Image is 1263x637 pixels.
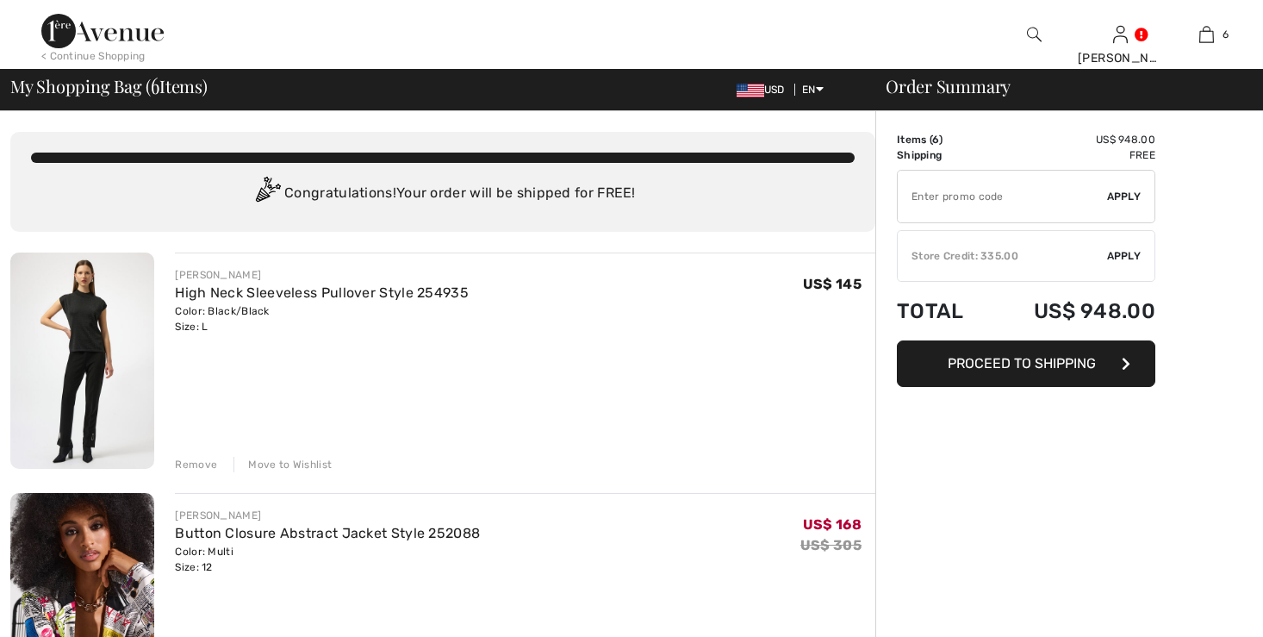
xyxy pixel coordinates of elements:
td: Items ( ) [897,132,988,147]
span: USD [737,84,792,96]
div: Color: Black/Black Size: L [175,303,469,334]
span: EN [802,84,824,96]
td: US$ 948.00 [988,132,1155,147]
s: US$ 305 [800,537,862,553]
button: Proceed to Shipping [897,340,1155,387]
img: High Neck Sleeveless Pullover Style 254935 [10,253,154,469]
div: [PERSON_NAME] [1078,49,1162,67]
div: Store Credit: 335.00 [898,248,1107,264]
span: US$ 168 [803,516,862,533]
img: US Dollar [737,84,764,97]
td: Free [988,147,1155,163]
span: Proceed to Shipping [948,355,1096,372]
div: [PERSON_NAME] [175,267,469,283]
span: My Shopping Bag ( Items) [10,78,208,95]
input: Promo code [898,171,1107,222]
img: My Info [1113,24,1128,45]
div: [PERSON_NAME] [175,508,480,523]
span: Apply [1107,189,1142,204]
img: Congratulation2.svg [250,177,284,211]
span: 6 [151,73,159,96]
span: Apply [1107,248,1142,264]
span: 6 [1223,27,1229,42]
div: Color: Multi Size: 12 [175,544,480,575]
a: 6 [1164,24,1248,45]
img: 1ère Avenue [41,14,164,48]
a: High Neck Sleeveless Pullover Style 254935 [175,284,469,301]
div: Order Summary [865,78,1253,95]
img: search the website [1027,24,1042,45]
img: My Bag [1199,24,1214,45]
a: Sign In [1113,26,1128,42]
td: Shipping [897,147,988,163]
div: < Continue Shopping [41,48,146,64]
div: Congratulations! Your order will be shipped for FREE! [31,177,855,211]
a: Button Closure Abstract Jacket Style 252088 [175,525,480,541]
td: US$ 948.00 [988,282,1155,340]
div: Move to Wishlist [233,457,332,472]
span: 6 [932,134,939,146]
div: Remove [175,457,217,472]
span: US$ 145 [803,276,862,292]
td: Total [897,282,988,340]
